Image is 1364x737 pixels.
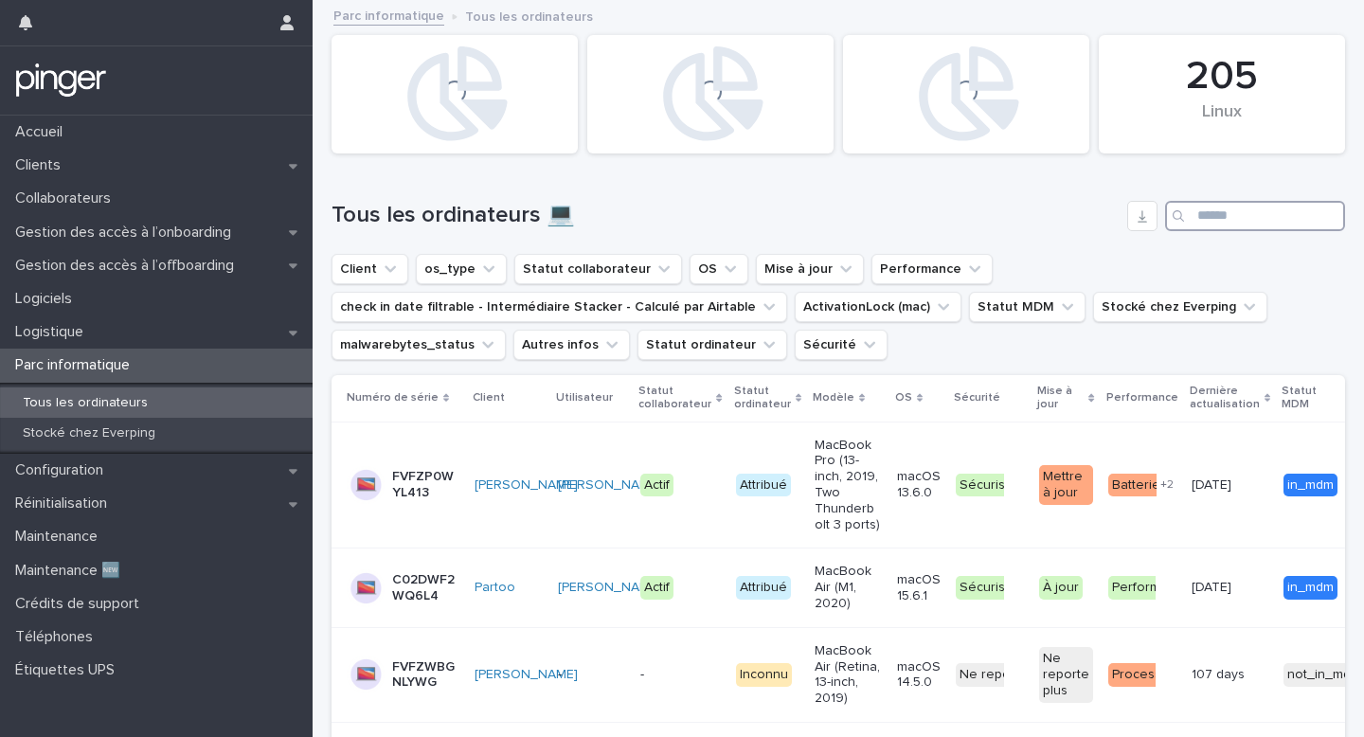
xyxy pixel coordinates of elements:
[736,663,792,687] div: Inconnu
[1108,474,1164,497] div: Batterie
[813,387,854,408] p: Modèle
[8,224,246,242] p: Gestion des accès à l’onboarding
[558,580,661,596] a: [PERSON_NAME]
[475,580,515,596] a: Partoo
[956,576,1017,600] div: Sécurisé
[416,254,507,284] button: os_type
[640,576,673,600] div: Actif
[8,323,99,341] p: Logistique
[8,494,122,512] p: Réinitialisation
[637,330,787,360] button: Statut ordinateur
[332,254,408,284] button: Client
[558,667,625,683] p: -
[392,469,459,501] p: FVFZP0WYL413
[1192,576,1235,596] p: [DATE]
[15,62,107,99] img: mTgBEunGTSyRkCgitkcU
[734,381,791,416] p: Statut ordinateur
[8,123,78,141] p: Accueil
[475,477,578,494] a: [PERSON_NAME]
[8,628,108,646] p: Téléphones
[475,667,578,683] a: [PERSON_NAME]
[795,330,888,360] button: Sécurité
[640,667,708,683] p: -
[8,156,76,174] p: Clients
[8,395,163,411] p: Tous les ordinateurs
[1108,576,1183,600] div: Performant
[638,381,711,416] p: Statut collaborateur
[465,5,593,26] p: Tous les ordinateurs
[897,659,941,692] p: macOS 14.5.0
[1282,381,1342,416] p: Statut MDM
[8,356,145,374] p: Parc informatique
[956,663,1060,687] div: Ne reporte plus
[1165,201,1345,231] input: Search
[815,438,882,533] p: MacBook Pro (13-inch, 2019, Two Thunderbolt 3 ports)
[895,387,912,408] p: OS
[1192,474,1235,494] p: [DATE]
[969,292,1086,322] button: Statut MDM
[8,595,154,613] p: Crédits de support
[8,528,113,546] p: Maintenance
[954,387,1000,408] p: Sécurité
[8,562,135,580] p: Maintenance 🆕
[1160,479,1174,491] span: + 2
[1190,381,1260,416] p: Dernière actualisation
[347,387,439,408] p: Numéro de série
[1108,663,1186,687] div: Processeur
[690,254,748,284] button: OS
[815,643,882,707] p: MacBook Air (Retina, 13-inch, 2019)
[1037,381,1085,416] p: Mise à jour
[795,292,961,322] button: ActivationLock (mac)
[1131,102,1313,142] div: Linux
[897,572,941,604] p: macOS 15.6.1
[956,474,1017,497] div: Sécurisé
[333,4,444,26] a: Parc informatique
[332,330,506,360] button: malwarebytes_status
[871,254,993,284] button: Performance
[756,254,864,284] button: Mise à jour
[640,474,673,497] div: Actif
[1106,387,1178,408] p: Performance
[332,202,1120,229] h1: Tous les ordinateurs 💻
[736,474,791,497] div: Attribué
[473,387,505,408] p: Client
[1039,576,1083,600] div: À jour
[513,330,630,360] button: Autres infos
[8,425,170,441] p: Stocké chez Everping
[1039,465,1093,505] div: Mettre à jour
[1283,576,1337,600] div: in_mdm
[556,387,613,408] p: Utilisateur
[332,292,787,322] button: check in date filtrable - Intermédiaire Stacker - Calculé par Airtable
[815,564,882,611] p: MacBook Air (M1, 2020)
[1131,53,1313,100] div: 205
[8,661,130,679] p: Étiquettes UPS
[558,477,661,494] a: [PERSON_NAME]
[8,257,249,275] p: Gestion des accès à l’offboarding
[514,254,682,284] button: Statut collaborateur
[392,572,459,604] p: C02DWF2WQ6L4
[8,461,118,479] p: Configuration
[736,576,791,600] div: Attribué
[392,659,459,692] p: FVFZWBGNLYWG
[1093,292,1267,322] button: Stocké chez Everping
[897,469,941,501] p: macOS 13.6.0
[1039,647,1093,702] div: Ne reporte plus
[1192,663,1248,683] p: 107 days
[1283,474,1337,497] div: in_mdm
[8,290,87,308] p: Logiciels
[8,189,126,207] p: Collaborateurs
